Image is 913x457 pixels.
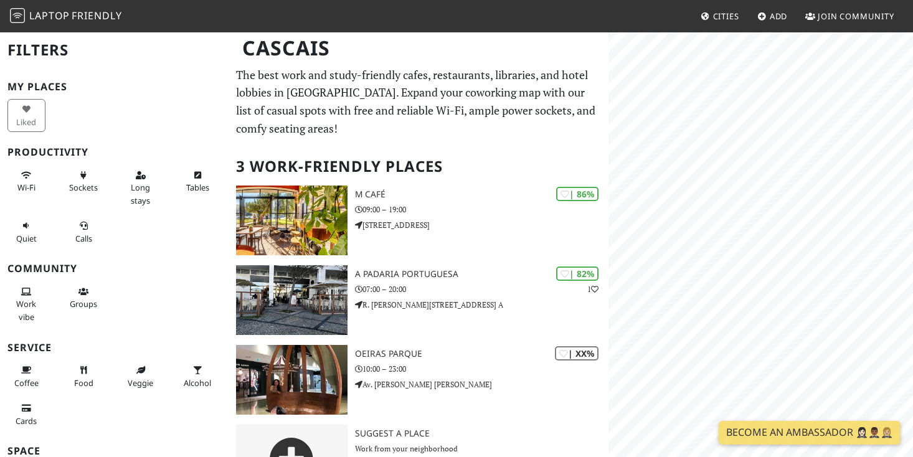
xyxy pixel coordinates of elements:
p: 1 [587,283,598,295]
h2: Filters [7,31,221,69]
a: Become an Ambassador 🤵🏻‍♀️🤵🏾‍♂️🤵🏼‍♀️ [719,421,901,445]
button: Groups [65,281,103,314]
button: Wi-Fi [7,165,45,198]
span: Stable Wi-Fi [17,182,35,193]
img: LaptopFriendly [10,8,25,23]
span: Laptop [29,9,70,22]
a: Oeiras Parque | XX% Oeiras Parque 10:00 – 23:00 Av. [PERSON_NAME] [PERSON_NAME] [229,345,609,415]
img: A Padaria Portuguesa [236,265,348,335]
button: Cards [7,398,45,431]
p: The best work and study-friendly cafes, restaurants, libraries, and hotel lobbies in [GEOGRAPHIC_... [236,66,602,138]
a: LaptopFriendly LaptopFriendly [10,6,122,27]
span: Long stays [131,182,150,205]
span: Video/audio calls [75,233,92,244]
div: | 86% [556,187,598,201]
h3: Space [7,445,221,457]
p: R. [PERSON_NAME][STREET_ADDRESS] A [355,299,608,311]
span: Cities [713,11,739,22]
span: Quiet [16,233,37,244]
span: Veggie [128,377,153,389]
span: People working [16,298,36,322]
button: Tables [179,165,217,198]
button: Veggie [121,360,159,393]
span: Credit cards [16,415,37,426]
div: | 82% [556,266,598,281]
img: Oeiras Parque [236,345,348,415]
button: Long stays [121,165,159,210]
p: Work from your neighborhood [355,443,608,455]
h3: Suggest a Place [355,428,608,439]
h3: Service [7,342,221,354]
button: Sockets [65,165,103,198]
h3: Oeiras Parque [355,349,608,359]
h3: Productivity [7,146,221,158]
div: | XX% [555,346,598,360]
span: Coffee [14,377,39,389]
span: Add [770,11,788,22]
span: Join Community [818,11,894,22]
a: Join Community [800,5,899,27]
img: M Café [236,186,348,255]
h3: Community [7,263,221,275]
span: Power sockets [69,182,98,193]
a: A Padaria Portuguesa | 82% 1 A Padaria Portuguesa 07:00 – 20:00 R. [PERSON_NAME][STREET_ADDRESS] A [229,265,609,335]
p: Av. [PERSON_NAME] [PERSON_NAME] [355,379,608,390]
button: Alcohol [179,360,217,393]
span: Alcohol [184,377,211,389]
span: Work-friendly tables [186,182,209,193]
button: Coffee [7,360,45,393]
button: Quiet [7,215,45,248]
p: [STREET_ADDRESS] [355,219,608,231]
button: Food [65,360,103,393]
h3: My Places [7,81,221,93]
a: Cities [696,5,744,27]
h1: Cascais [232,31,607,65]
button: Work vibe [7,281,45,327]
h3: M Café [355,189,608,200]
p: 07:00 – 20:00 [355,283,608,295]
h2: 3 Work-Friendly Places [236,148,602,186]
h3: A Padaria Portuguesa [355,269,608,280]
button: Calls [65,215,103,248]
span: Friendly [72,9,121,22]
p: 10:00 – 23:00 [355,363,608,375]
span: Food [74,377,93,389]
p: 09:00 – 19:00 [355,204,608,215]
a: M Café | 86% M Café 09:00 – 19:00 [STREET_ADDRESS] [229,186,609,255]
span: Group tables [70,298,97,309]
a: Add [752,5,793,27]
